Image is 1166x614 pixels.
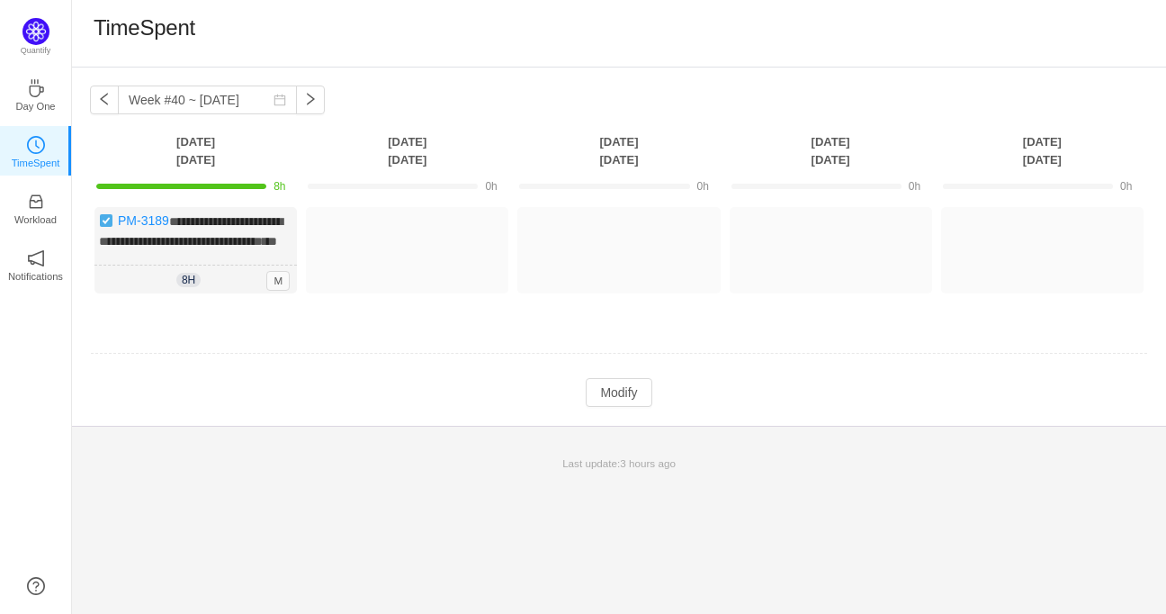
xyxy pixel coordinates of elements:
[562,457,676,469] span: Last update:
[27,249,45,267] i: icon: notification
[301,132,513,169] th: [DATE] [DATE]
[12,155,60,171] p: TimeSpent
[90,86,119,114] button: icon: left
[27,136,45,154] i: icon: clock-circle
[697,180,709,193] span: 0h
[99,213,113,228] img: 10738
[274,180,285,193] span: 8h
[14,212,57,228] p: Workload
[118,213,169,228] a: PM-3189
[27,141,45,159] a: icon: clock-circleTimeSpent
[266,271,290,291] span: M
[21,45,51,58] p: Quantify
[90,132,301,169] th: [DATE] [DATE]
[586,378,651,407] button: Modify
[27,193,45,211] i: icon: inbox
[27,79,45,97] i: icon: coffee
[513,132,724,169] th: [DATE] [DATE]
[27,85,45,103] a: icon: coffeeDay One
[27,198,45,216] a: icon: inboxWorkload
[8,268,63,284] p: Notifications
[296,86,325,114] button: icon: right
[94,14,195,41] h1: TimeSpent
[909,180,920,193] span: 0h
[27,577,45,595] a: icon: question-circle
[620,457,676,469] span: 3 hours ago
[274,94,286,106] i: icon: calendar
[118,86,297,114] input: Select a week
[485,180,497,193] span: 0h
[15,98,55,114] p: Day One
[937,132,1148,169] th: [DATE] [DATE]
[725,132,937,169] th: [DATE] [DATE]
[22,18,49,45] img: Quantify
[1120,180,1132,193] span: 0h
[176,273,201,287] span: 8h
[27,255,45,273] a: icon: notificationNotifications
